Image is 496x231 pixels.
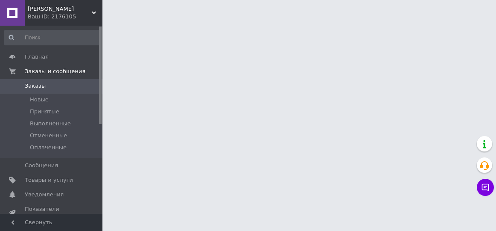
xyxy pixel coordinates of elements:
button: Чат с покупателем [477,179,494,196]
span: Принятые [30,108,59,115]
input: Поиск [4,30,100,45]
div: Ваш ID: 2176105 [28,13,102,21]
span: Новые [30,96,49,104]
span: Уведомления [25,191,64,198]
span: Заказы и сообщения [25,68,85,75]
span: Товары и услуги [25,176,73,184]
span: Заказы [25,82,46,90]
span: Выполненные [30,120,71,127]
span: Отмененные [30,132,67,139]
span: Главная [25,53,49,61]
span: Маркет Плюс [28,5,92,13]
span: Оплаченные [30,144,67,151]
span: Показатели работы компании [25,205,79,221]
span: Сообщения [25,162,58,169]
